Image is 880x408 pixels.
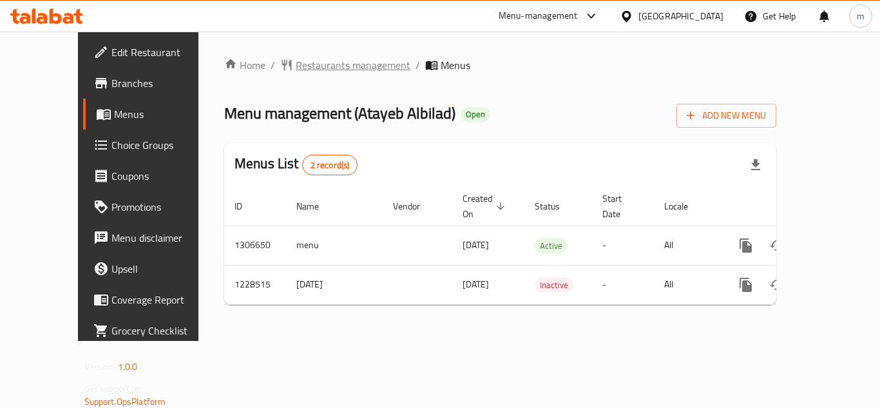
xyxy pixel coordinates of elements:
a: Choice Groups [83,130,225,160]
button: Change Status [761,230,792,261]
span: Menus [441,57,470,73]
span: m [857,9,865,23]
span: Start Date [602,191,638,222]
span: Coupons [111,168,215,184]
div: Menu-management [499,8,578,24]
span: Menu management ( Atayeb Albilad ) [224,99,455,128]
button: more [731,230,761,261]
span: Restaurants management [296,57,410,73]
div: [GEOGRAPHIC_DATA] [638,9,723,23]
a: Menu disclaimer [83,222,225,253]
a: Coverage Report [83,284,225,315]
span: Menus [114,106,215,122]
a: Restaurants management [280,57,410,73]
span: Edit Restaurant [111,44,215,60]
span: Get support on: [84,380,144,397]
span: 1.0.0 [118,358,138,375]
a: Branches [83,68,225,99]
span: Coverage Report [111,292,215,307]
a: Edit Restaurant [83,37,225,68]
li: / [271,57,275,73]
span: Add New Menu [687,108,766,124]
td: All [654,265,720,304]
span: Created On [463,191,509,222]
span: Inactive [535,278,573,293]
li: / [416,57,420,73]
div: Inactive [535,277,573,293]
button: Add New Menu [676,104,776,128]
span: Active [535,238,568,253]
span: [DATE] [463,276,489,293]
th: Actions [720,187,865,226]
span: Locale [664,199,705,214]
td: All [654,226,720,265]
a: Grocery Checklist [83,315,225,346]
span: Open [461,109,490,120]
td: [DATE] [286,265,383,304]
a: Menus [83,99,225,130]
td: - [592,265,654,304]
td: 1228515 [224,265,286,304]
span: 2 record(s) [303,159,358,171]
a: Upsell [83,253,225,284]
span: Upsell [111,261,215,277]
button: Change Status [761,269,792,300]
span: Status [535,199,577,214]
div: Export file [740,150,771,180]
span: ID [234,199,259,214]
a: Promotions [83,191,225,222]
table: enhanced table [224,187,865,305]
button: more [731,269,761,300]
div: Total records count [302,155,358,175]
span: Name [296,199,336,214]
a: Home [224,57,265,73]
td: menu [286,226,383,265]
a: Coupons [83,160,225,191]
span: Branches [111,75,215,91]
span: Menu disclaimer [111,230,215,246]
div: Open [461,107,490,122]
span: Promotions [111,199,215,215]
nav: breadcrumb [224,57,776,73]
span: Grocery Checklist [111,323,215,338]
td: 1306650 [224,226,286,265]
span: [DATE] [463,237,489,253]
span: Choice Groups [111,137,215,153]
span: Vendor [393,199,437,214]
h2: Menus List [234,154,358,175]
td: - [592,226,654,265]
span: Version: [84,358,116,375]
